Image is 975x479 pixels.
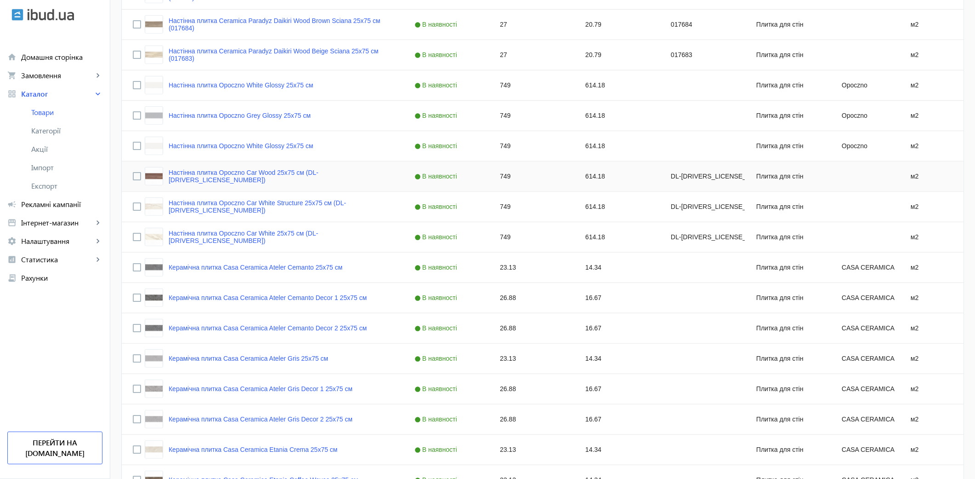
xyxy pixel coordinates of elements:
[900,101,969,131] div: м2
[122,10,969,40] div: Press SPACE to select this row.
[414,416,459,423] span: В наявності
[574,344,660,374] div: 14.34
[169,199,392,214] a: Настінна плитка Opoczno Car White Structure 25х75 см (DL-[DRIVERS_LICENSE_NUMBER])
[489,10,574,40] div: 27
[122,192,969,222] div: Press SPACE to select this row.
[831,404,900,434] div: CASA CERAMICA
[169,264,342,271] a: Керамічна плитка Casa Ceramica Ateler Cemanto 25х75 см
[21,52,102,62] span: Домашня сторінка
[900,131,969,161] div: м2
[169,169,392,184] a: Настінна плитка Opoczno Car Wood 25х75 см (DL-[DRIVERS_LICENSE_NUMBER])
[660,40,745,70] div: 017683
[745,253,831,283] div: Плитка для стін
[7,200,17,209] mat-icon: campaign
[169,112,311,119] a: Настінна плитка Opoczno Grey Glossy 25х75 см
[122,222,969,253] div: Press SPACE to select this row.
[31,163,102,172] span: Імпорт
[574,192,660,222] div: 614.18
[745,101,831,131] div: Плитка для стін
[21,89,93,98] span: Каталог
[28,9,74,21] img: ibud_text.svg
[489,435,574,465] div: 23.13
[574,283,660,313] div: 16.67
[574,40,660,70] div: 20.79
[831,253,900,283] div: CASA CERAMICA
[900,374,969,404] div: м2
[122,40,969,70] div: Press SPACE to select this row.
[21,273,102,283] span: Рахунки
[169,81,313,89] a: Настінна плитка Opoczno White Glossy 25х75 см
[169,17,392,32] a: Настінна плитка Ceramica Paradyz Daikiri Wood Brown Sciana 25х75 см (017684)
[574,374,660,404] div: 16.67
[489,313,574,343] div: 26.88
[831,131,900,161] div: Opoczno
[93,218,102,227] mat-icon: keyboard_arrow_right
[831,70,900,100] div: Opoczno
[660,222,745,252] div: DL-[DRIVERS_LICENSE_NUMBER]
[574,10,660,40] div: 20.79
[489,101,574,131] div: 749
[574,253,660,283] div: 14.34
[900,253,969,283] div: м2
[93,255,102,264] mat-icon: keyboard_arrow_right
[900,283,969,313] div: м2
[7,255,17,264] mat-icon: analytics
[7,273,17,283] mat-icon: receipt_long
[7,218,17,227] mat-icon: storefront
[122,344,969,374] div: Press SPACE to select this row.
[21,71,93,80] span: Замовлення
[414,233,459,241] span: В наявності
[21,200,102,209] span: Рекламні кампанії
[745,374,831,404] div: Плитка для стін
[7,89,17,98] mat-icon: grid_view
[414,294,459,301] span: В наявності
[31,126,102,135] span: Категорії
[574,162,660,191] div: 614.18
[489,162,574,191] div: 749
[169,446,338,453] a: Керамічна плитка Casa Ceramica Etania Crema 25х75 см
[122,70,969,101] div: Press SPACE to select this row.
[831,101,900,131] div: Opoczno
[489,253,574,283] div: 23.13
[574,404,660,434] div: 16.67
[489,192,574,222] div: 749
[122,162,969,192] div: Press SPACE to select this row.
[745,10,831,40] div: Плитка для стін
[414,264,459,271] span: В наявності
[489,131,574,161] div: 749
[122,404,969,435] div: Press SPACE to select this row.
[169,416,352,423] a: Керамічна плитка Casa Ceramica Ateler Gris Decor 2 25х75 см
[745,283,831,313] div: Плитка для стін
[31,108,102,117] span: Товари
[745,344,831,374] div: Плитка для стін
[900,70,969,100] div: м2
[169,324,367,332] a: Керамічна плитка Casa Ceramica Ateler Cemanto Decor 2 25х75 см
[122,131,969,162] div: Press SPACE to select this row.
[831,283,900,313] div: CASA CERAMICA
[745,131,831,161] div: Плитка для стін
[414,324,459,332] span: В наявності
[414,21,459,28] span: В наявності
[31,144,102,154] span: Акції
[574,131,660,161] div: 614.18
[900,40,969,70] div: м2
[31,181,102,190] span: Експорт
[831,435,900,465] div: CASA CERAMICA
[21,218,93,227] span: Інтернет-магазин
[900,10,969,40] div: м2
[574,70,660,100] div: 614.18
[122,283,969,313] div: Press SPACE to select this row.
[489,222,574,252] div: 749
[414,112,459,119] span: В наявності
[7,432,102,464] a: Перейти на [DOMAIN_NAME]
[7,52,17,62] mat-icon: home
[169,385,352,392] a: Керамічна плитка Casa Ceramica Ateler Gris Decor 1 25х75 см
[122,313,969,344] div: Press SPACE to select this row.
[745,40,831,70] div: Плитка для стін
[489,344,574,374] div: 23.13
[489,404,574,434] div: 26.88
[745,404,831,434] div: Плитка для стін
[745,70,831,100] div: Плитка для стін
[414,355,459,362] span: В наявності
[489,374,574,404] div: 26.88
